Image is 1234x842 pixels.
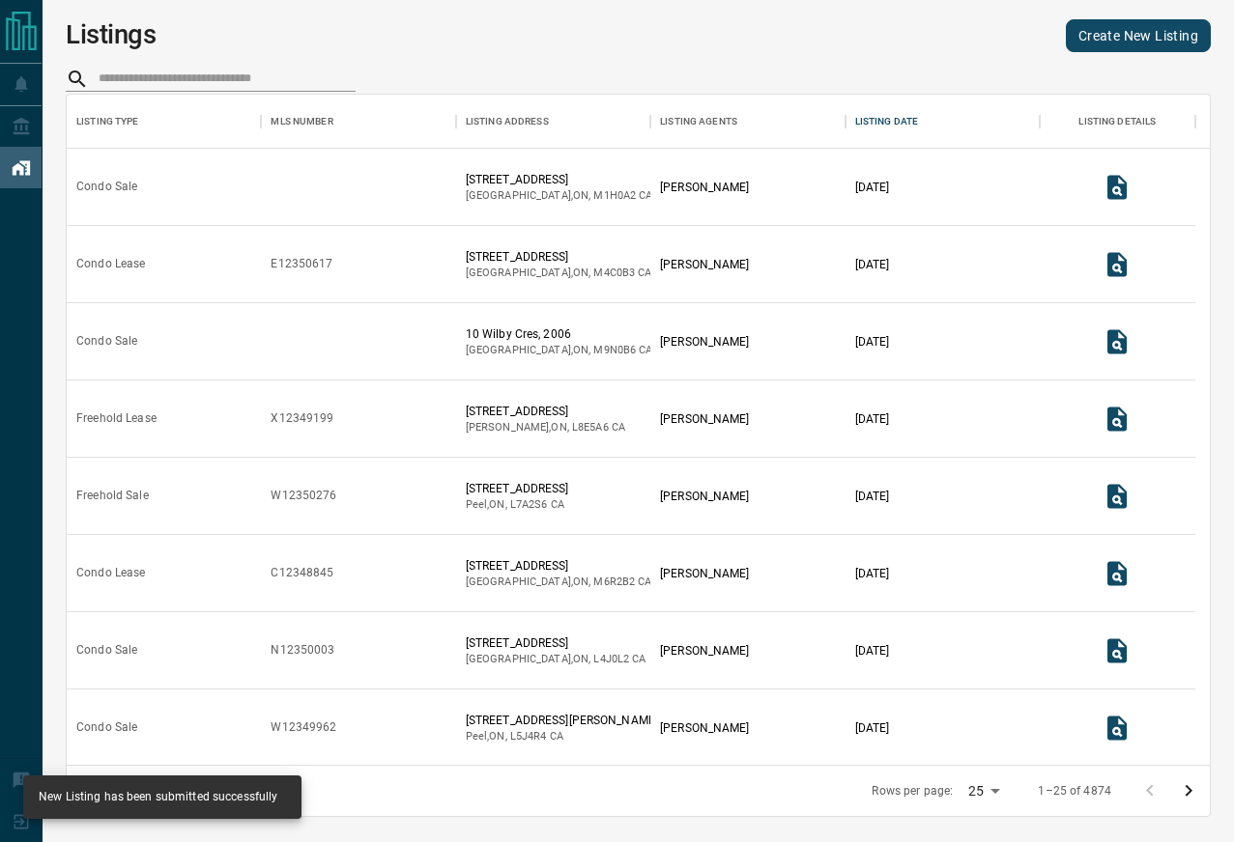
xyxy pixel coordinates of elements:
[660,410,749,428] p: [PERSON_NAME]
[466,325,653,343] p: 10 Wilby Cres, 2006
[76,719,137,736] div: Condo Sale
[855,179,890,196] p: [DATE]
[1038,783,1111,800] p: 1–25 of 4874
[66,19,157,50] h1: Listings
[67,95,261,149] div: Listing Type
[466,171,653,188] p: [STREET_ADDRESS]
[466,403,625,420] p: [STREET_ADDRESS]
[855,95,919,149] div: Listing Date
[76,179,137,195] div: Condo Sale
[466,712,658,729] p: [STREET_ADDRESS][PERSON_NAME]
[1098,709,1136,747] button: View Listing Details
[650,95,845,149] div: Listing Agents
[1098,245,1136,284] button: View Listing Details
[660,179,749,196] p: [PERSON_NAME]
[261,95,455,149] div: MLS Number
[271,410,333,427] div: X12349199
[855,488,890,505] p: [DATE]
[660,719,749,737] p: [PERSON_NAME]
[660,488,749,505] p: [PERSON_NAME]
[466,557,652,575] p: [STREET_ADDRESS]
[660,642,749,660] p: [PERSON_NAME]
[466,248,652,266] p: [STREET_ADDRESS]
[466,575,652,590] p: [GEOGRAPHIC_DATA] , ON , CA
[593,653,629,665] span: l4j0l2
[76,488,149,504] div: Freehold Sale
[510,730,547,743] span: l5j4r4
[855,565,890,582] p: [DATE]
[855,642,890,660] p: [DATE]
[572,421,609,434] span: l8e5a6
[1098,631,1136,670] button: View Listing Details
[872,783,953,800] p: Rows per page:
[855,333,890,351] p: [DATE]
[466,266,652,281] p: [GEOGRAPHIC_DATA] , ON , CA
[39,781,278,813] div: New Listing has been submitted successfully
[1098,323,1136,361] button: View Listing Details
[1066,19,1211,52] a: Create New Listing
[456,95,650,149] div: Listing Address
[510,498,548,511] span: l7a2s6
[1078,95,1156,149] div: Listing Details
[846,95,1040,149] div: Listing Date
[855,719,890,737] p: [DATE]
[660,333,749,351] p: [PERSON_NAME]
[961,777,1007,805] div: 25
[1098,554,1136,593] button: View Listing Details
[466,480,569,497] p: [STREET_ADDRESS]
[660,95,737,149] div: Listing Agents
[593,344,636,356] span: m9n0b6
[593,267,635,279] span: m4c0b3
[855,410,890,428] p: [DATE]
[271,642,334,659] div: N12350003
[1098,400,1136,438] button: View Listing Details
[466,634,646,652] p: [STREET_ADDRESS]
[271,488,336,504] div: W12350276
[1098,477,1136,516] button: View Listing Details
[660,256,749,273] p: [PERSON_NAME]
[76,256,145,272] div: Condo Lease
[76,565,145,581] div: Condo Lease
[466,652,646,667] p: [GEOGRAPHIC_DATA] , ON , CA
[76,333,137,350] div: Condo Sale
[1040,95,1195,149] div: Listing Details
[466,497,569,513] p: Peel , ON , CA
[271,565,333,581] div: C12348845
[466,188,653,204] p: [GEOGRAPHIC_DATA] , ON , CA
[1098,168,1136,207] button: View Listing Details
[466,420,625,435] p: [PERSON_NAME] , ON , CA
[593,189,636,202] span: m1h0a2
[466,343,653,358] p: [GEOGRAPHIC_DATA] , ON , CA
[855,256,890,273] p: [DATE]
[76,410,157,427] div: Freehold Lease
[271,95,332,149] div: MLS Number
[660,565,749,582] p: [PERSON_NAME]
[466,95,549,149] div: Listing Address
[76,642,137,659] div: Condo Sale
[466,729,658,744] p: Peel , ON , CA
[271,719,336,736] div: W12349962
[1169,772,1208,810] button: Go to next page
[271,256,332,272] div: E12350617
[76,95,139,149] div: Listing Type
[593,575,635,588] span: m6r2b2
